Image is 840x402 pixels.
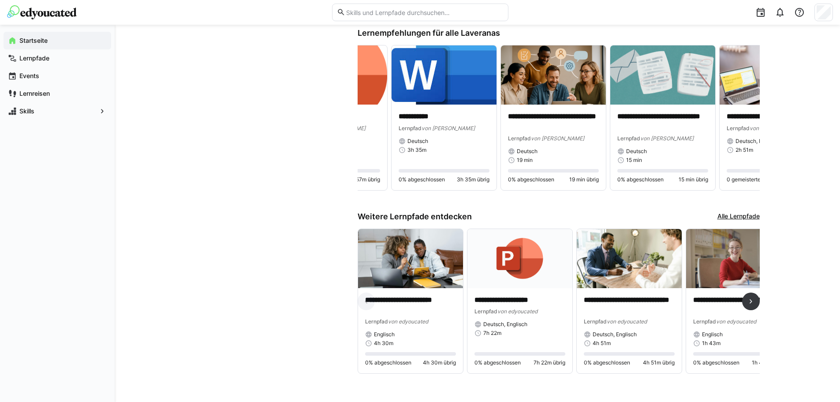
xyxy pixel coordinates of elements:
img: image [358,229,463,288]
span: von [PERSON_NAME] [312,125,366,131]
span: Deutsch [407,138,428,145]
span: Lernpfad [584,318,607,325]
span: 4h 51m übrig [643,359,675,366]
span: 7h 22m [483,330,501,337]
h3: Lernempfehlungen für alle Laveranas [358,28,760,38]
span: von edyoucated [750,125,790,131]
span: 2h 57m übrig [348,176,380,183]
span: Lernpfad [727,125,750,131]
span: 1h 43m [702,340,721,347]
span: 0% abgeschlossen [584,359,630,366]
span: 4h 51m [593,340,611,347]
img: image [577,229,682,288]
span: Deutsch, Englisch [483,321,527,328]
img: image [686,229,791,288]
span: 15 min [626,157,642,164]
span: 7h 22m übrig [534,359,565,366]
span: Englisch [702,331,723,338]
span: Lernpfad [508,135,531,142]
span: 19 min übrig [569,176,599,183]
span: 0% abgeschlossen [474,359,521,366]
img: image [501,45,606,105]
span: 1h 43m übrig [752,359,784,366]
a: Alle Lernpfade [717,212,760,222]
span: Lernpfad [617,135,640,142]
span: Lernpfad [693,318,716,325]
span: Deutsch, Englisch [593,331,637,338]
span: 3h 35m übrig [457,176,489,183]
span: 15 min übrig [679,176,708,183]
span: von [PERSON_NAME] [640,135,694,142]
span: 19 min [517,157,533,164]
span: Deutsch, Englisch [735,138,780,145]
span: 3h 35m [407,147,426,154]
span: 0% abgeschlossen [693,359,739,366]
span: Deutsch [517,148,538,155]
span: 4h 30m übrig [423,359,456,366]
span: von edyoucated [607,318,647,325]
span: von edyoucated [497,308,538,315]
span: 0% abgeschlossen [399,176,445,183]
span: 4h 30m [374,340,393,347]
span: Lernpfad [399,125,422,131]
span: 0% abgeschlossen [365,359,411,366]
span: Englisch [374,331,395,338]
img: image [392,45,497,105]
span: Lernpfad [365,318,388,325]
span: von edyoucated [388,318,428,325]
img: image [720,45,825,105]
span: 2h 51m [735,147,753,154]
img: image [610,45,715,105]
span: von [PERSON_NAME] [422,125,475,131]
span: 0% abgeschlossen [508,176,554,183]
span: von [PERSON_NAME] [531,135,584,142]
span: 0 gemeisterte Atome [727,176,778,183]
h3: Weitere Lernpfade entdecken [358,212,472,222]
span: Lernpfad [474,308,497,315]
span: von edyoucated [716,318,756,325]
input: Skills und Lernpfade durchsuchen… [345,8,503,16]
img: image [467,229,572,288]
span: 0% abgeschlossen [617,176,664,183]
span: Deutsch [626,148,647,155]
